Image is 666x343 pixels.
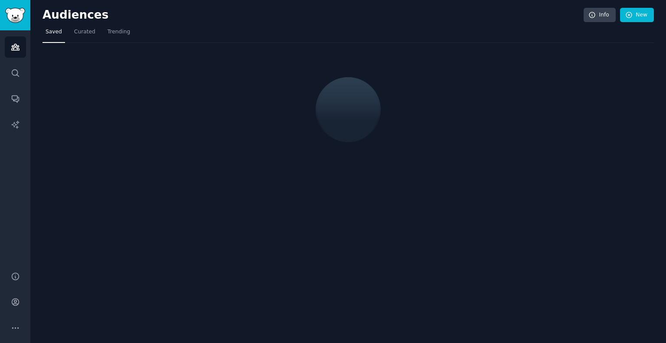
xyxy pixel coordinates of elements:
a: New [620,8,654,23]
a: Curated [71,25,98,43]
span: Trending [108,28,130,36]
a: Saved [42,25,65,43]
span: Saved [46,28,62,36]
span: Curated [74,28,95,36]
h2: Audiences [42,8,584,22]
img: GummySearch logo [5,8,25,23]
a: Info [584,8,616,23]
a: Trending [104,25,133,43]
